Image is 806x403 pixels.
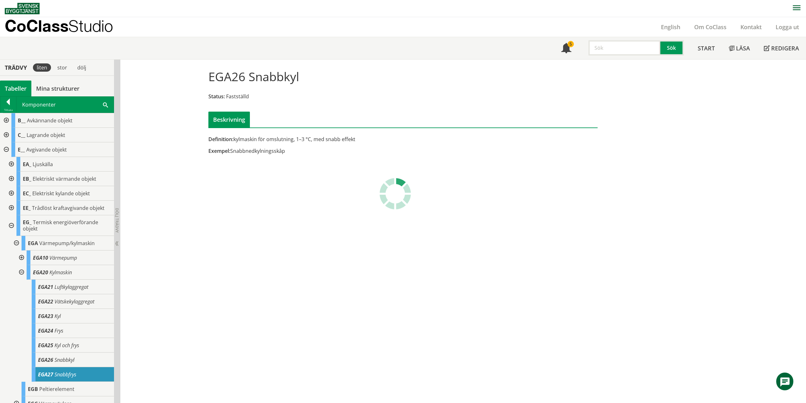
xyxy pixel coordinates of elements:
span: EGA20 [33,269,48,276]
div: kylmaskin för omslutning, 1–3 °C, med snabb effekt [208,136,465,143]
div: Beskrivning [208,112,250,127]
span: EGA23 [38,313,53,320]
span: C__ [18,132,25,139]
span: Kyl [54,313,61,320]
p: CoClass [5,22,113,29]
span: B__ [18,117,26,124]
span: EGA10 [33,254,48,261]
a: Logga ut [769,23,806,31]
img: Svensk Byggtjänst [5,3,40,14]
span: Luftkylaggregat [54,283,88,290]
span: E__ [18,146,25,153]
div: 5 [568,41,574,47]
span: EGA27 [38,371,53,378]
span: Start [698,44,715,52]
span: Notifikationer [561,44,571,54]
div: stor [54,63,71,72]
span: EGA26 [38,356,53,363]
img: Laddar [379,178,411,210]
span: EGA [28,240,38,247]
span: EB_ [23,175,31,182]
span: Trådlöst kraftavgivande objekt [32,205,105,211]
span: EGA25 [38,342,53,349]
h1: EGA26 Snabbkyl [208,69,299,83]
a: Redigera [757,37,806,59]
span: Peltierelement [39,386,74,393]
span: Studio [68,16,113,35]
div: Trädvy [1,64,30,71]
div: Komponenter [16,97,114,113]
span: Värmepump/kylmaskin [39,240,95,247]
span: Kyl och frys [54,342,79,349]
span: EGB [28,386,38,393]
span: Termisk energiöverförande objekt [23,219,98,232]
div: Snabbnedkylningsskåp [208,147,465,154]
span: Elektriskt kylande objekt [32,190,90,197]
span: Snabbkyl [54,356,74,363]
span: EE_ [23,205,31,211]
span: Vätskekylaggregat [54,298,94,305]
div: dölj [73,63,90,72]
span: Snabbfrys [54,371,76,378]
a: CoClassStudio [5,17,127,37]
span: Sök i tabellen [103,101,108,108]
a: 5 [554,37,578,59]
a: English [654,23,687,31]
span: Värmepump [49,254,77,261]
span: Ljuskälla [33,161,53,168]
span: Redigera [771,44,799,52]
span: Dölj trädvy [114,208,120,233]
span: Elektriskt värmande objekt [33,175,96,182]
span: Definition: [208,136,233,143]
span: Kylmaskin [49,269,72,276]
span: Avgivande objekt [26,146,67,153]
span: EGA21 [38,283,53,290]
span: EG_ [23,219,32,226]
a: Mina strukturer [31,81,84,96]
div: Tillbaka [0,107,16,113]
span: Fastställd [226,93,249,100]
span: Frys [54,327,63,334]
span: EGA22 [38,298,53,305]
span: Avkännande objekt [27,117,73,124]
button: Sök [660,40,684,55]
span: Läsa [736,44,750,52]
a: Läsa [722,37,757,59]
span: EGA24 [38,327,53,334]
div: liten [33,63,51,72]
span: Status: [208,93,225,100]
a: Om CoClass [687,23,733,31]
a: Kontakt [733,23,769,31]
span: Exempel: [208,147,230,154]
span: Lagrande objekt [27,132,65,139]
span: EA_ [23,161,31,168]
a: Start [691,37,722,59]
input: Sök [588,40,660,55]
span: EC_ [23,190,31,197]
